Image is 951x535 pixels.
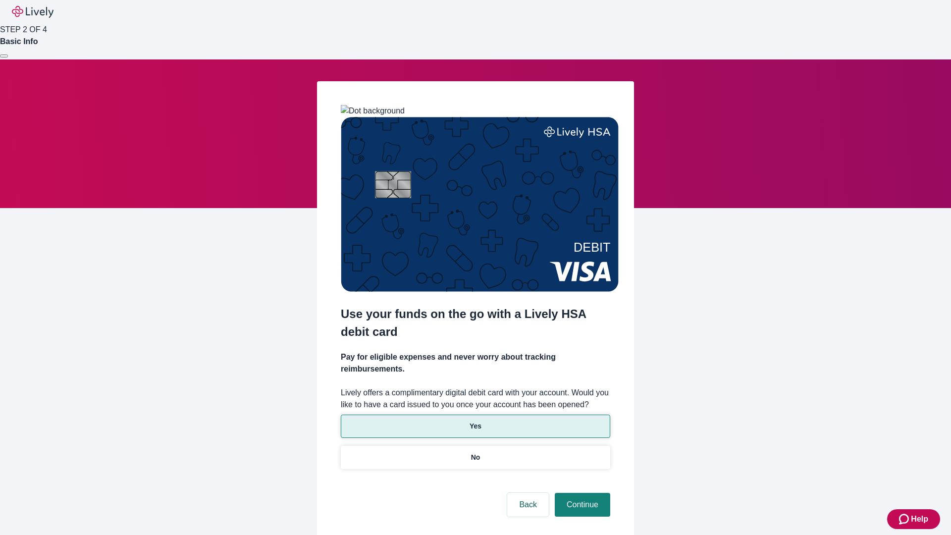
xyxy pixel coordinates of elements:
[555,493,610,517] button: Continue
[471,452,480,463] p: No
[899,513,911,525] svg: Zendesk support icon
[911,513,928,525] span: Help
[887,509,940,529] button: Zendesk support iconHelp
[341,305,610,341] h2: Use your funds on the go with a Lively HSA debit card
[12,6,53,18] img: Lively
[341,387,610,411] label: Lively offers a complimentary digital debit card with your account. Would you like to have a card...
[507,493,549,517] button: Back
[470,421,481,431] p: Yes
[341,105,405,117] img: Dot background
[341,117,619,292] img: Debit card
[341,415,610,438] button: Yes
[341,446,610,469] button: No
[341,351,610,375] h4: Pay for eligible expenses and never worry about tracking reimbursements.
